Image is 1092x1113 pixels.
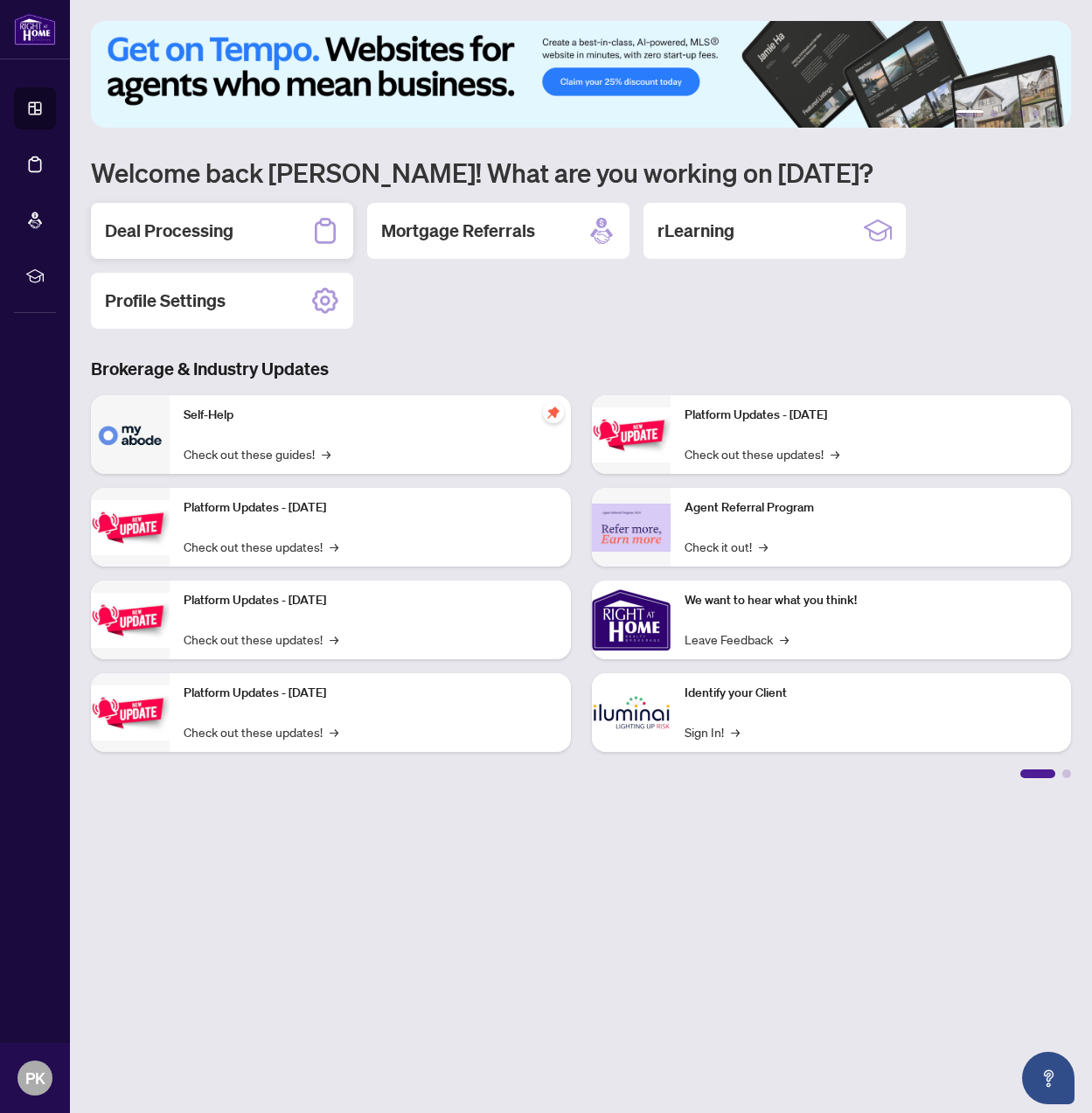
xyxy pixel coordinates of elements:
[759,537,768,556] span: →
[1022,1052,1075,1104] button: Open asap
[91,21,1071,128] img: Slide 0
[91,685,170,741] img: Platform Updates - July 8, 2025
[14,13,56,45] img: logo
[685,722,740,741] a: Sign In!→
[685,498,1058,518] p: Agent Referral Program
[1033,110,1040,117] button: 5
[381,219,535,243] h2: Mortgage Referrals
[657,219,734,243] h2: rLearning
[1005,110,1012,117] button: 3
[105,289,226,313] h2: Profile Settings
[991,110,998,117] button: 2
[330,722,338,741] span: →
[91,357,1071,381] h3: Brokerage & Industry Updates
[184,444,330,463] a: Check out these guides!→
[685,537,768,556] a: Check it out!→
[731,722,740,741] span: →
[91,395,170,474] img: Self-Help
[184,406,557,425] p: Self-Help
[592,407,671,463] img: Platform Updates - June 23, 2025
[184,630,338,649] a: Check out these updates!→
[184,684,557,703] p: Platform Updates - [DATE]
[685,630,789,649] a: Leave Feedback→
[956,110,984,117] button: 1
[780,630,789,649] span: →
[592,581,671,659] img: We want to hear what you think!
[685,684,1058,703] p: Identify your Client
[330,630,338,649] span: →
[685,444,839,463] a: Check out these updates!→
[184,537,338,556] a: Check out these updates!→
[831,444,839,463] span: →
[91,500,170,555] img: Platform Updates - September 16, 2025
[105,219,233,243] h2: Deal Processing
[1019,110,1026,117] button: 4
[592,673,671,752] img: Identify your Client
[330,537,338,556] span: →
[184,498,557,518] p: Platform Updates - [DATE]
[25,1066,45,1090] span: PK
[1047,110,1054,117] button: 6
[322,444,330,463] span: →
[91,593,170,648] img: Platform Updates - July 21, 2025
[184,722,338,741] a: Check out these updates!→
[685,591,1058,610] p: We want to hear what you think!
[592,504,671,552] img: Agent Referral Program
[685,406,1058,425] p: Platform Updates - [DATE]
[184,591,557,610] p: Platform Updates - [DATE]
[543,402,564,423] span: pushpin
[91,156,1071,189] h1: Welcome back [PERSON_NAME]! What are you working on [DATE]?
